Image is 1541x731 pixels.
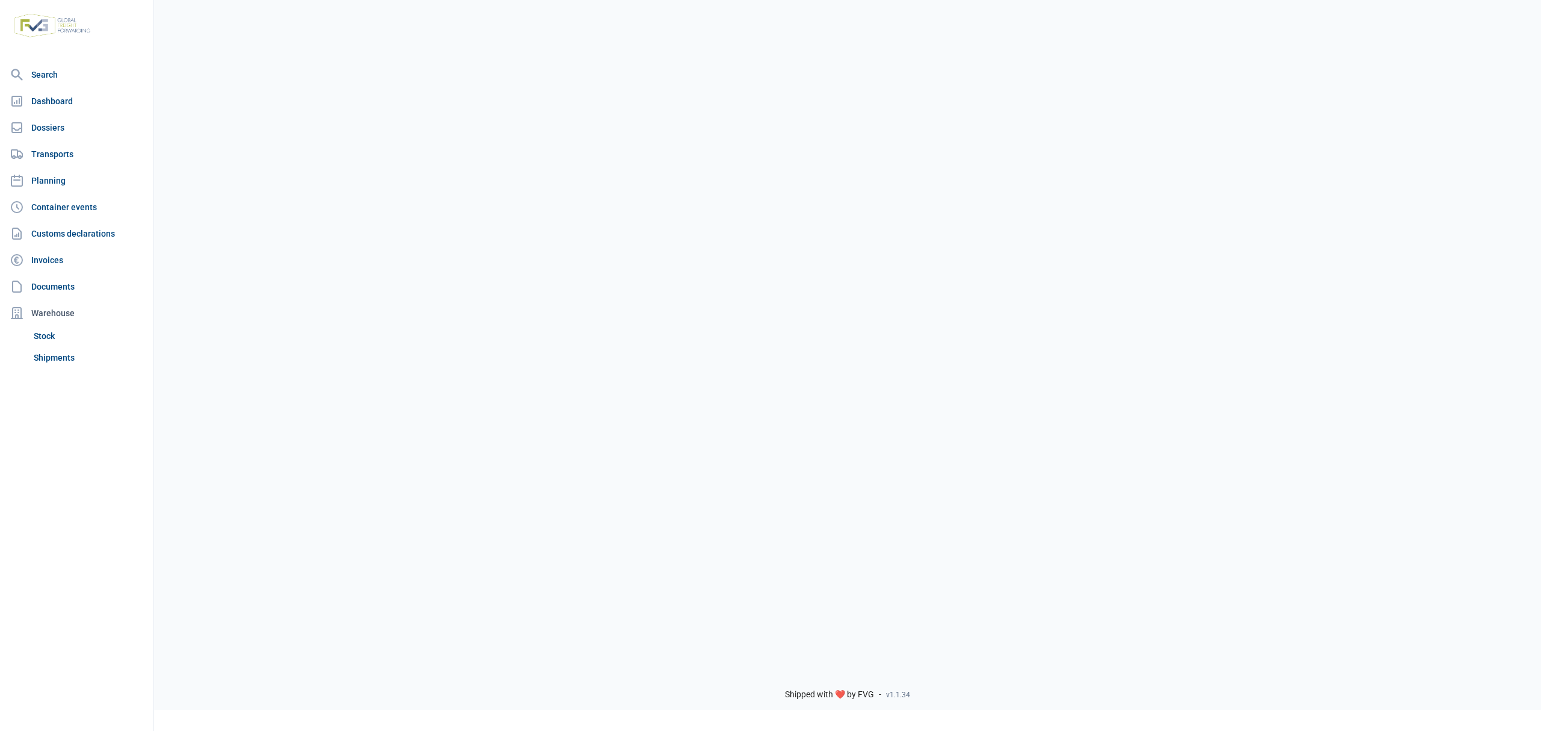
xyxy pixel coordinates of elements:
[5,248,149,272] a: Invoices
[5,275,149,299] a: Documents
[29,325,149,347] a: Stock
[5,195,149,219] a: Container events
[886,690,910,700] span: v1.1.34
[5,169,149,193] a: Planning
[5,63,149,87] a: Search
[785,689,874,700] span: Shipped with ❤️ by FVG
[5,142,149,166] a: Transports
[5,222,149,246] a: Customs declarations
[5,301,149,325] div: Warehouse
[5,116,149,140] a: Dossiers
[10,9,95,42] img: FVG - Global freight forwarding
[29,347,149,369] a: Shipments
[879,689,881,700] span: -
[5,89,149,113] a: Dashboard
